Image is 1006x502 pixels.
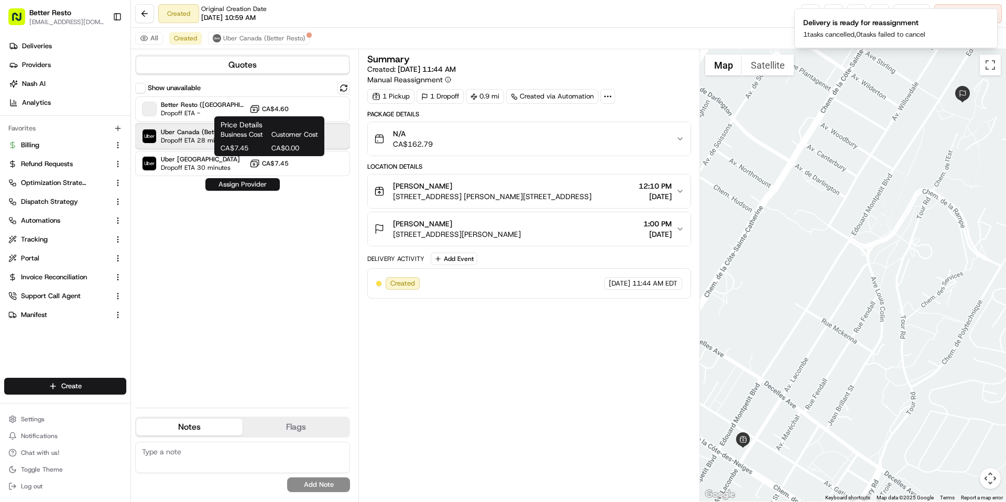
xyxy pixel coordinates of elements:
[201,13,256,23] span: [DATE] 10:59 AM
[393,191,592,202] span: [STREET_ADDRESS] [PERSON_NAME][STREET_ADDRESS]
[393,128,433,139] span: N/A
[4,479,126,494] button: Log out
[632,279,677,288] span: 11:44 AM EDT
[223,34,305,42] span: Uber Canada (Better Resto)
[221,130,267,139] span: Business Cost
[104,260,127,268] span: Pylon
[10,152,27,169] img: Regen Pajulas
[4,137,126,154] button: Billing
[4,269,126,286] button: Invoice Reconciliation
[161,101,245,109] span: Better Resto ([GEOGRAPHIC_DATA])
[29,7,71,18] button: Better Resto
[221,119,318,130] h1: Price Details
[10,136,67,145] div: Past conversations
[271,130,318,139] span: Customer Cost
[10,42,191,59] p: Welcome 👋
[368,122,690,156] button: N/ACA$162.79
[393,229,521,239] span: [STREET_ADDRESS][PERSON_NAME]
[161,155,240,163] span: Uber [GEOGRAPHIC_DATA]
[8,272,110,282] a: Invoice Reconciliation
[8,310,110,320] a: Manifest
[136,57,349,73] button: Quotes
[4,231,126,248] button: Tracking
[213,34,221,42] img: uber-new-logo.jpeg
[4,445,126,460] button: Chat with us!
[143,157,156,170] img: Uber Canada
[398,64,456,74] span: [DATE] 11:44 AM
[4,462,126,477] button: Toggle Theme
[10,235,19,244] div: 📗
[22,100,41,119] img: 1738778727109-b901c2ba-d612-49f7-a14d-d897ce62d23f
[703,488,737,501] img: Google
[4,212,126,229] button: Automations
[367,54,410,64] h3: Summary
[21,234,80,245] span: Knowledge Base
[32,162,76,171] span: Regen Pajulas
[174,34,197,42] span: Created
[262,159,289,168] span: CA$7.45
[21,140,39,150] span: Billing
[271,144,318,153] span: CA$0.00
[21,432,58,440] span: Notifications
[4,429,126,443] button: Notifications
[4,250,126,267] button: Portal
[221,144,267,153] span: CA$7.45
[4,75,130,92] a: Nash AI
[169,32,202,45] button: Created
[609,279,630,288] span: [DATE]
[431,253,477,265] button: Add Event
[61,381,82,391] span: Create
[367,74,443,85] span: Manual Reassignment
[980,54,1001,75] button: Toggle fullscreen view
[262,105,289,113] span: CA$4.60
[368,212,690,246] button: [PERSON_NAME][STREET_ADDRESS][PERSON_NAME]1:00 PM[DATE]
[417,89,464,104] div: 1 Dropoff
[4,156,126,172] button: Refund Requests
[161,128,243,136] span: Uber Canada (Better Resto)
[368,174,690,208] button: [PERSON_NAME][STREET_ADDRESS] [PERSON_NAME][STREET_ADDRESS]12:10 PM[DATE]
[705,54,742,75] button: Show street map
[89,235,97,244] div: 💻
[643,219,672,229] span: 1:00 PM
[639,181,672,191] span: 12:10 PM
[506,89,598,104] div: Created via Automation
[8,140,110,150] a: Billing
[4,288,126,304] button: Support Call Agent
[4,378,126,395] button: Create
[742,54,794,75] button: Show satellite imagery
[161,109,234,117] span: Dropoff ETA -
[393,219,452,229] span: [PERSON_NAME]
[148,83,201,93] label: Show unavailable
[367,74,451,85] button: Manual Reassignment
[47,111,144,119] div: We're available if you need us!
[393,139,433,149] span: CA$162.79
[35,191,38,199] span: •
[803,30,925,39] p: 1 tasks cancelled, 0 tasks failed to cancel
[205,178,280,191] button: Assign Provider
[4,94,130,111] a: Analytics
[703,488,737,501] a: Open this area in Google Maps (opens a new window)
[639,191,672,202] span: [DATE]
[21,310,47,320] span: Manifest
[4,307,126,323] button: Manifest
[367,162,691,171] div: Location Details
[21,235,48,244] span: Tracking
[22,41,52,51] span: Deliveries
[393,181,452,191] span: [PERSON_NAME]
[8,197,110,206] a: Dispatch Strategy
[21,272,87,282] span: Invoice Reconciliation
[99,234,168,245] span: API Documentation
[47,100,172,111] div: Start new chat
[29,18,104,26] button: [EMAIL_ADDRESS][DOMAIN_NAME]
[84,230,172,249] a: 💻API Documentation
[21,216,60,225] span: Automations
[161,136,234,145] span: Dropoff ETA 28 minutes
[367,64,456,74] span: Created:
[940,495,955,500] a: Terms
[136,419,243,435] button: Notes
[249,158,289,169] button: CA$7.45
[8,216,110,225] a: Automations
[4,174,126,191] button: Optimization Strategy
